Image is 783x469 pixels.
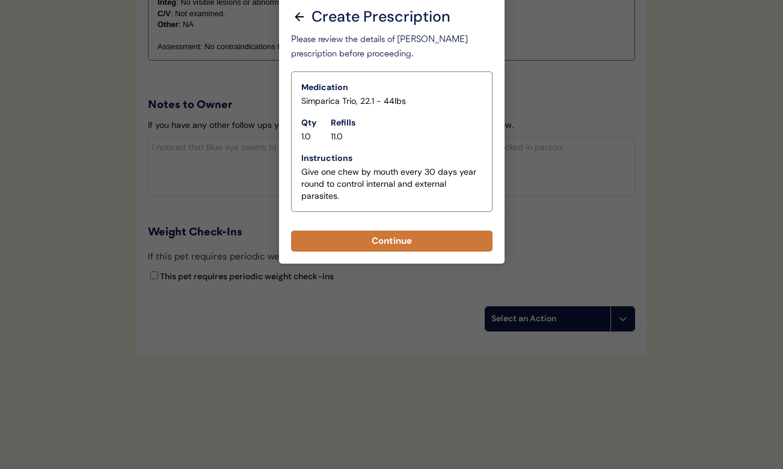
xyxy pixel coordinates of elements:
[312,5,493,28] div: Create Prescription
[301,166,482,202] div: Give one chew by mouth every 30 days year round to control internal and external parasites.
[301,95,406,107] div: Simparica Trio, 22.1 - 44lbs
[291,231,493,252] button: Continue
[301,117,316,129] div: Qty
[331,131,343,143] div: 11.0
[331,117,355,129] div: Refills
[301,153,352,165] div: Instructions
[301,82,348,94] div: Medication
[291,33,493,62] div: Please review the details of [PERSON_NAME] prescription before proceeding.
[301,131,311,143] div: 1.0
